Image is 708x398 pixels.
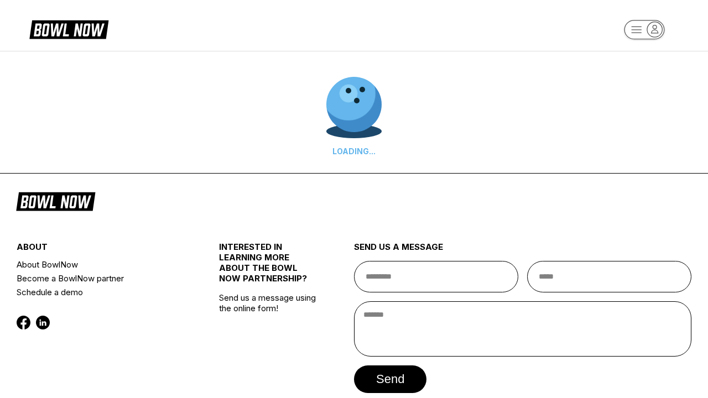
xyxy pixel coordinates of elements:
[354,365,426,393] button: send
[219,242,320,292] div: INTERESTED IN LEARNING MORE ABOUT THE BOWL NOW PARTNERSHIP?
[17,258,185,271] a: About BowlNow
[354,242,691,261] div: send us a message
[326,146,382,156] div: LOADING...
[17,285,185,299] a: Schedule a demo
[17,242,185,258] div: about
[17,271,185,285] a: Become a BowlNow partner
